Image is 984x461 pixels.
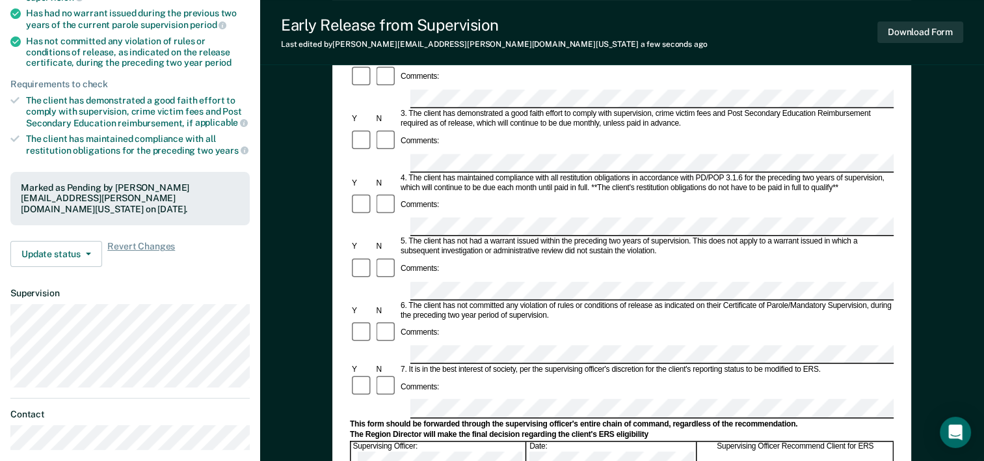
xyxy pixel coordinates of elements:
[281,16,708,35] div: Early Release from Supervision
[190,20,226,30] span: period
[399,264,441,274] div: Comments:
[10,288,250,299] dt: Supervision
[10,409,250,420] dt: Contact
[399,109,894,129] div: 3. The client has demonstrated a good faith effort to comply with supervision, crime victim fees ...
[350,242,374,252] div: Y
[350,365,374,374] div: Y
[399,301,894,320] div: 6. The client has not committed any violation of rules or conditions of release as indicated on t...
[205,57,232,68] span: period
[399,136,441,146] div: Comments:
[375,114,399,124] div: N
[399,173,894,193] div: 4. The client has maintained compliance with all restitution obligations in accordance with PD/PO...
[399,201,441,210] div: Comments:
[399,365,894,374] div: 7. It is in the best interest of society, per the supervising officer's discretion for the client...
[195,117,248,128] span: applicable
[375,242,399,252] div: N
[350,306,374,316] div: Y
[375,365,399,374] div: N
[350,430,894,440] div: The Region Director will make the final decision regarding the client's ERS eligibility
[215,145,248,156] span: years
[399,382,441,392] div: Comments:
[107,241,175,267] span: Revert Changes
[350,178,374,188] div: Y
[26,133,250,156] div: The client has maintained compliance with all restitution obligations for the preceding two
[10,241,102,267] button: Update status
[26,36,250,68] div: Has not committed any violation of rules or conditions of release, as indicated on the release ce...
[940,417,971,448] div: Open Intercom Messenger
[877,21,963,43] button: Download Form
[350,419,894,429] div: This form should be forwarded through the supervising officer's entire chain of command, regardle...
[641,40,708,49] span: a few seconds ago
[21,182,239,215] div: Marked as Pending by [PERSON_NAME][EMAIL_ADDRESS][PERSON_NAME][DOMAIN_NAME][US_STATE] on [DATE].
[375,306,399,316] div: N
[350,114,374,124] div: Y
[399,237,894,257] div: 5. The client has not had a warrant issued within the preceding two years of supervision. This do...
[399,328,441,338] div: Comments:
[281,40,708,49] div: Last edited by [PERSON_NAME][EMAIL_ADDRESS][PERSON_NAME][DOMAIN_NAME][US_STATE]
[399,72,441,82] div: Comments:
[26,8,250,30] div: Has had no warrant issued during the previous two years of the current parole supervision
[10,79,250,90] div: Requirements to check
[375,178,399,188] div: N
[26,95,250,128] div: The client has demonstrated a good faith effort to comply with supervision, crime victim fees and...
